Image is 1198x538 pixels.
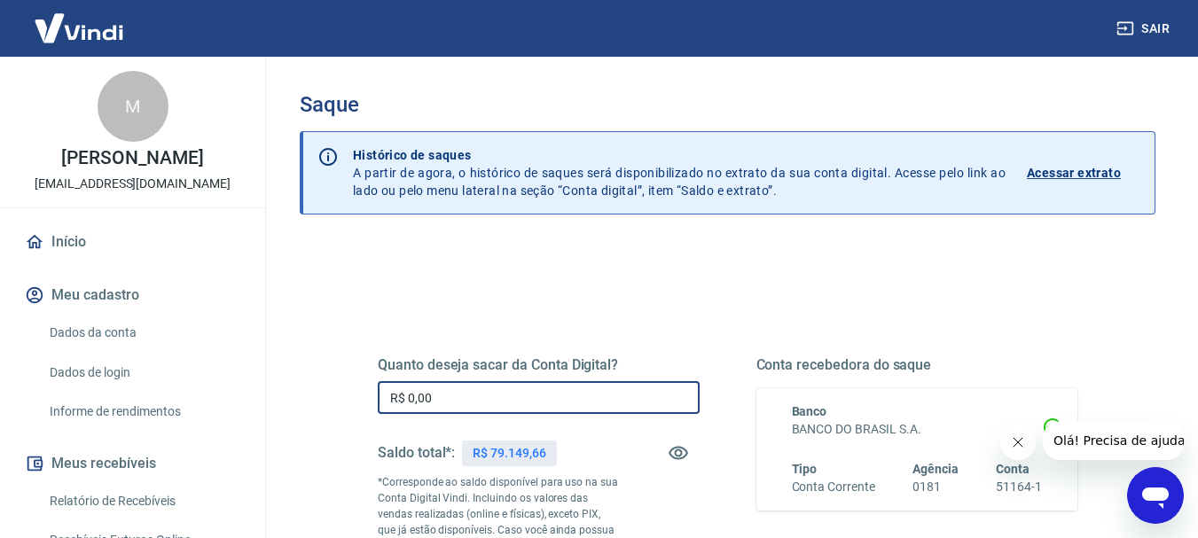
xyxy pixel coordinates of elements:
[43,394,244,430] a: Informe de rendimentos
[98,71,168,142] div: M
[1043,421,1184,460] iframe: Mensagem da empresa
[1113,12,1177,45] button: Sair
[378,444,455,462] h5: Saldo total*:
[792,404,827,418] span: Banco
[792,478,875,496] h6: Conta Corrente
[473,444,545,463] p: R$ 79.149,66
[43,483,244,519] a: Relatório de Recebíveis
[353,146,1006,199] p: A partir de agora, o histórico de saques será disponibilizado no extrato da sua conta digital. Ac...
[21,222,244,261] a: Início
[1127,467,1184,524] iframe: Botão para abrir a janela de mensagens
[756,356,1078,374] h5: Conta recebedora do saque
[43,315,244,351] a: Dados da conta
[912,478,959,496] h6: 0181
[353,146,1006,164] p: Histórico de saques
[11,12,149,27] span: Olá! Precisa de ajuda?
[21,1,137,55] img: Vindi
[61,149,203,168] p: [PERSON_NAME]
[912,462,959,476] span: Agência
[996,462,1030,476] span: Conta
[792,420,1043,439] h6: BANCO DO BRASIL S.A.
[1000,425,1036,460] iframe: Fechar mensagem
[43,355,244,391] a: Dados de login
[1027,164,1121,182] p: Acessar extrato
[300,92,1155,117] h3: Saque
[378,356,700,374] h5: Quanto deseja sacar da Conta Digital?
[1027,146,1140,199] a: Acessar extrato
[21,444,244,483] button: Meus recebíveis
[792,462,818,476] span: Tipo
[996,478,1042,496] h6: 51164-1
[21,276,244,315] button: Meu cadastro
[35,175,231,193] p: [EMAIL_ADDRESS][DOMAIN_NAME]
